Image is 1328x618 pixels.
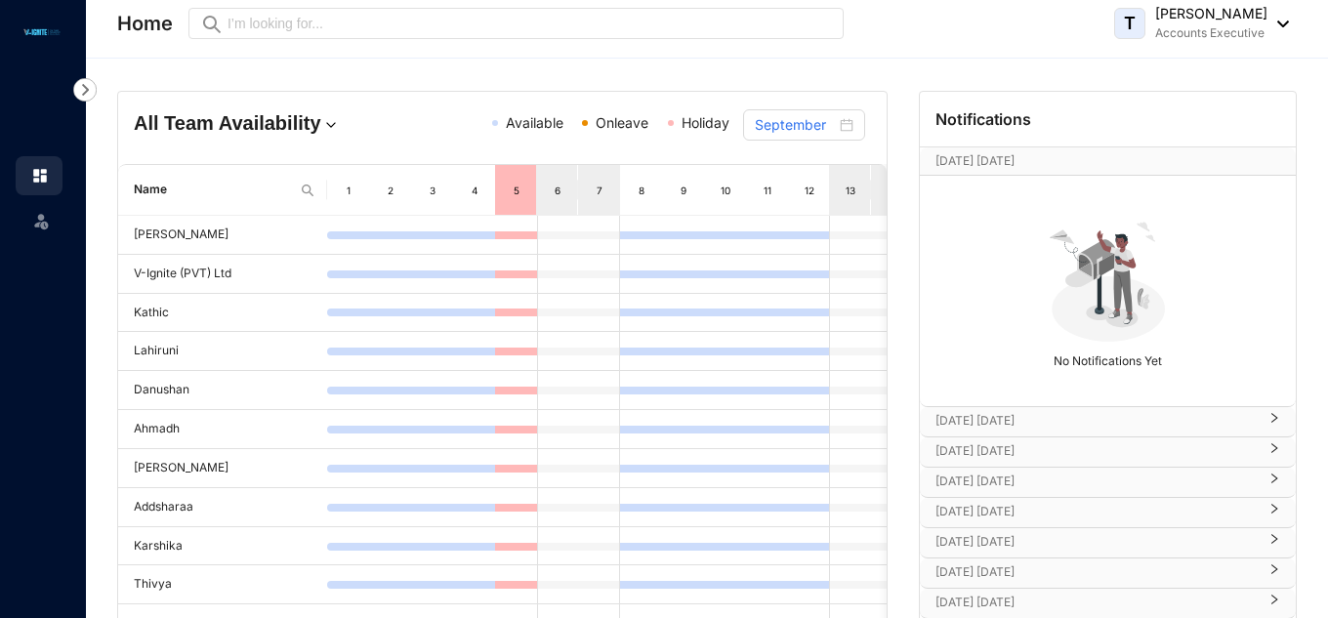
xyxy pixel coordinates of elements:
div: 10 [718,181,734,200]
p: Accounts Executive [1155,23,1267,43]
p: [DATE] [DATE] [935,441,1257,461]
img: leave-unselected.2934df6273408c3f84d9.svg [31,211,51,230]
td: Addsharaa [118,488,327,527]
div: 3 [425,181,441,200]
img: search.8ce656024d3affaeffe32e5b30621cb7.svg [300,183,315,198]
img: nav-icon-right.af6afadce00d159da59955279c43614e.svg [73,78,97,102]
span: Holiday [682,114,729,131]
img: dropdown.780994ddfa97fca24b89f58b1de131fa.svg [321,115,341,135]
p: [DATE] [DATE] [935,472,1257,491]
img: logo [20,26,63,38]
span: T [1124,15,1136,32]
img: dropdown-black.8e83cc76930a90b1a4fdb6d089b7bf3a.svg [1267,21,1289,27]
div: 4 [467,181,483,200]
span: right [1268,601,1280,605]
div: 8 [634,181,650,200]
div: [DATE] [DATE] [920,407,1296,436]
p: Home [117,10,173,37]
td: V-Ignite (PVT) Ltd [118,255,327,294]
div: 14 [885,181,901,200]
p: [DATE] [DATE] [935,532,1257,552]
td: Danushan [118,371,327,410]
div: 13 [843,181,858,200]
td: Karshika [118,527,327,566]
div: [DATE] [DATE] [920,498,1296,527]
img: no-notification-yet.99f61bb71409b19b567a5111f7a484a1.svg [1041,211,1176,346]
div: 11 [760,181,776,200]
span: right [1268,480,1280,484]
td: Lahiruni [118,332,327,371]
td: Kathic [118,294,327,333]
p: [DATE] [DATE] [935,411,1257,431]
p: [DATE] [DATE] [935,151,1242,171]
td: [PERSON_NAME] [118,216,327,255]
span: right [1268,420,1280,424]
p: No Notifications Yet [926,346,1290,371]
p: Notifications [935,107,1031,131]
div: 6 [550,181,565,200]
p: [PERSON_NAME] [1155,4,1267,23]
span: Onleave [596,114,648,131]
li: Home [16,156,62,195]
div: [DATE] [DATE][DATE] [920,147,1296,175]
input: Select month [755,114,836,136]
div: 7 [592,181,608,200]
p: [DATE] [DATE] [935,562,1257,582]
div: [DATE] [DATE] [920,468,1296,497]
span: right [1268,541,1280,545]
div: 9 [676,181,692,200]
span: Available [506,114,563,131]
div: 1 [341,181,357,200]
p: [DATE] [DATE] [935,502,1257,521]
div: [DATE] [DATE] [920,589,1296,618]
img: home.c6720e0a13eba0172344.svg [31,167,49,185]
div: [DATE] [DATE] [920,558,1296,588]
div: [DATE] [DATE] [920,437,1296,467]
div: 12 [801,181,817,200]
input: I’m looking for... [228,13,832,34]
span: right [1268,450,1280,454]
span: right [1268,571,1280,575]
span: right [1268,511,1280,515]
span: Name [134,181,292,199]
h4: All Team Availability [134,109,379,137]
div: 2 [383,181,399,200]
p: [DATE] [DATE] [935,593,1257,612]
td: [PERSON_NAME] [118,449,327,488]
div: 5 [508,181,524,200]
div: [DATE] [DATE] [920,528,1296,557]
td: Ahmadh [118,410,327,449]
td: Thivya [118,565,327,604]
